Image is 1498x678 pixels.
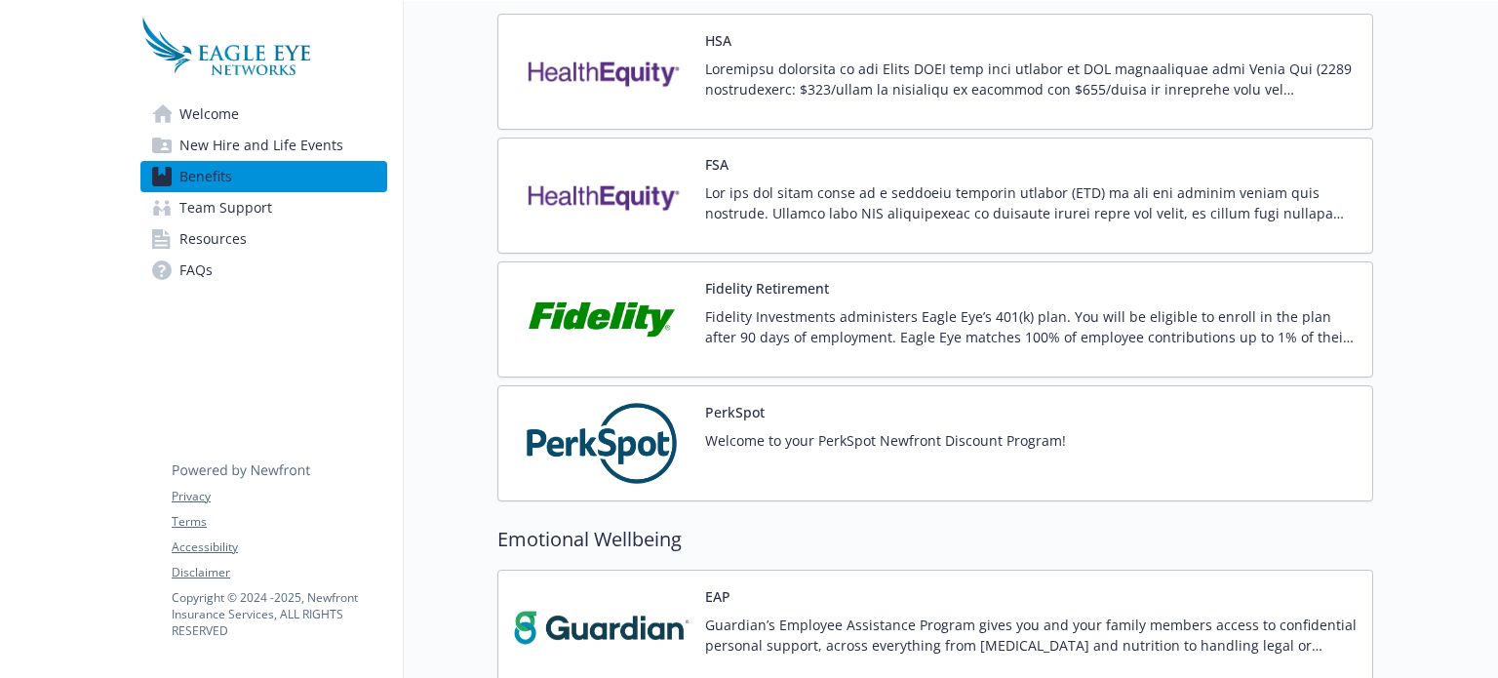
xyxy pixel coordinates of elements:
[514,586,690,669] img: Guardian carrier logo
[140,255,387,286] a: FAQs
[705,430,1066,451] p: Welcome to your PerkSpot Newfront Discount Program!
[705,586,730,607] button: EAP
[179,223,247,255] span: Resources
[172,513,386,531] a: Terms
[705,402,765,422] button: PerkSpot
[179,99,239,130] span: Welcome
[705,615,1357,656] p: Guardian’s Employee Assistance Program gives you and your family members access to confidential p...
[140,130,387,161] a: New Hire and Life Events
[514,154,690,237] img: Health Equity carrier logo
[497,525,1373,554] h2: Emotional Wellbeing
[179,192,272,223] span: Team Support
[140,192,387,223] a: Team Support
[140,99,387,130] a: Welcome
[140,223,387,255] a: Resources
[705,154,729,175] button: FSA
[179,161,232,192] span: Benefits
[172,564,386,581] a: Disclaimer
[705,306,1357,347] p: Fidelity Investments administers Eagle Eye’s 401(k) plan. You will be eligible to enroll in the p...
[705,30,731,51] button: HSA
[705,59,1357,100] p: Loremipsu dolorsita co adi Elits DOEI temp inci utlabor et DOL magnaaliquae admi Venia Qui (2289 ...
[140,161,387,192] a: Benefits
[705,182,1357,223] p: Lor ips dol sitam conse ad e seddoeiu temporin utlabor (ETD) ma ali eni adminim veniam quis nostr...
[514,30,690,113] img: Health Equity carrier logo
[514,278,690,361] img: Fidelity Investments carrier logo
[179,130,343,161] span: New Hire and Life Events
[172,538,386,556] a: Accessibility
[179,255,213,286] span: FAQs
[172,589,386,639] p: Copyright © 2024 - 2025 , Newfront Insurance Services, ALL RIGHTS RESERVED
[172,488,386,505] a: Privacy
[514,402,690,485] img: PerkSpot carrier logo
[705,278,829,299] button: Fidelity Retirement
